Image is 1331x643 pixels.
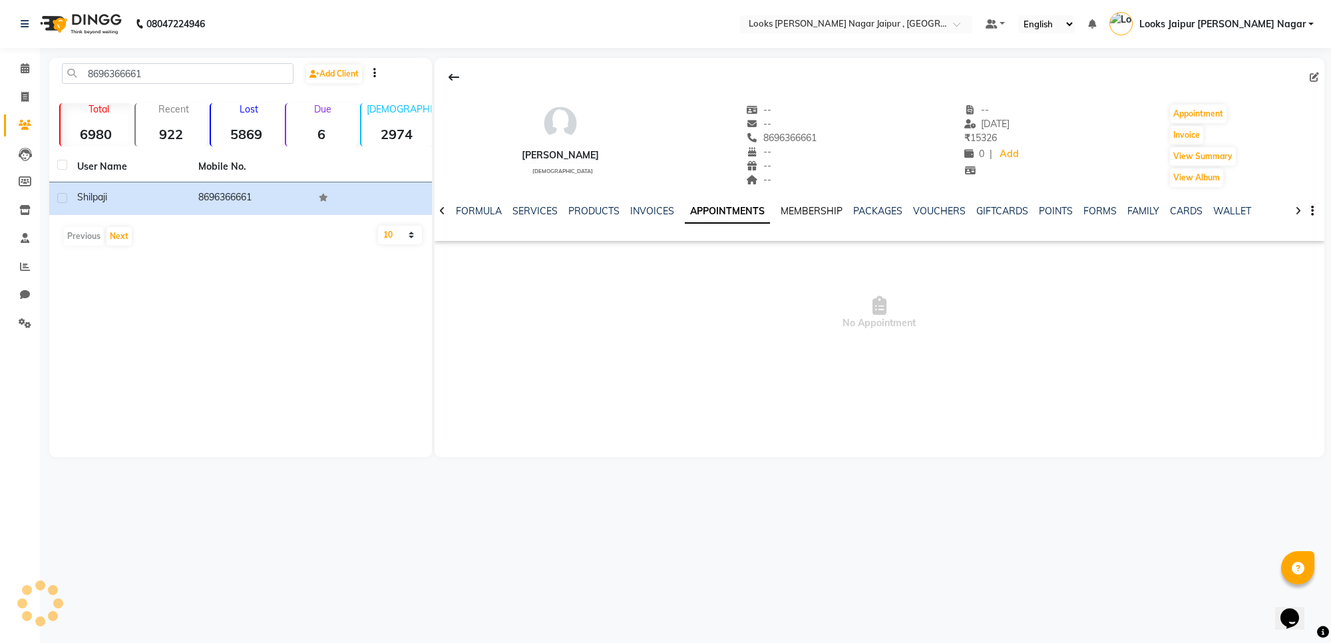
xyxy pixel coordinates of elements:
[103,191,107,203] span: ji
[306,65,362,83] a: Add Client
[1139,17,1306,31] span: Looks Jaipur [PERSON_NAME] Nagar
[286,126,357,142] strong: 6
[630,205,674,217] a: INVOICES
[77,191,103,203] span: shilpa
[190,152,311,182] th: Mobile No.
[146,5,205,43] b: 08047224946
[435,246,1324,379] span: No Appointment
[964,132,997,144] span: 15326
[141,103,207,115] p: Recent
[781,205,843,217] a: MEMBERSHIP
[532,168,593,174] span: [DEMOGRAPHIC_DATA]
[136,126,207,142] strong: 922
[1127,205,1159,217] a: FAMILY
[190,182,311,215] td: 8696366661
[747,174,772,186] span: --
[522,148,599,162] div: [PERSON_NAME]
[361,126,433,142] strong: 2974
[106,227,132,246] button: Next
[34,5,125,43] img: logo
[1170,105,1227,123] button: Appointment
[456,205,502,217] a: FORMULA
[1170,147,1236,166] button: View Summary
[216,103,282,115] p: Lost
[367,103,433,115] p: [DEMOGRAPHIC_DATA]
[289,103,357,115] p: Due
[685,200,770,224] a: APPOINTMENTS
[62,63,293,84] input: Search by Name/Mobile/Email/Code
[66,103,132,115] p: Total
[747,160,772,172] span: --
[964,104,990,116] span: --
[747,146,772,158] span: --
[61,126,132,142] strong: 6980
[1083,205,1117,217] a: FORMS
[1039,205,1073,217] a: POINTS
[1170,168,1223,187] button: View Album
[1170,205,1203,217] a: CARDS
[512,205,558,217] a: SERVICES
[440,65,468,90] div: Back to Client
[964,118,1010,130] span: [DATE]
[853,205,902,217] a: PACKAGES
[964,132,970,144] span: ₹
[998,145,1021,164] a: Add
[747,132,817,144] span: 8696366661
[211,126,282,142] strong: 5869
[913,205,966,217] a: VOUCHERS
[747,118,772,130] span: --
[747,104,772,116] span: --
[976,205,1028,217] a: GIFTCARDS
[540,103,580,143] img: avatar
[568,205,620,217] a: PRODUCTS
[964,148,984,160] span: 0
[1109,12,1133,35] img: Looks Jaipur Malviya Nagar
[1213,205,1251,217] a: WALLET
[990,147,992,161] span: |
[1275,590,1318,630] iframe: chat widget
[1170,126,1203,144] button: Invoice
[69,152,190,182] th: User Name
